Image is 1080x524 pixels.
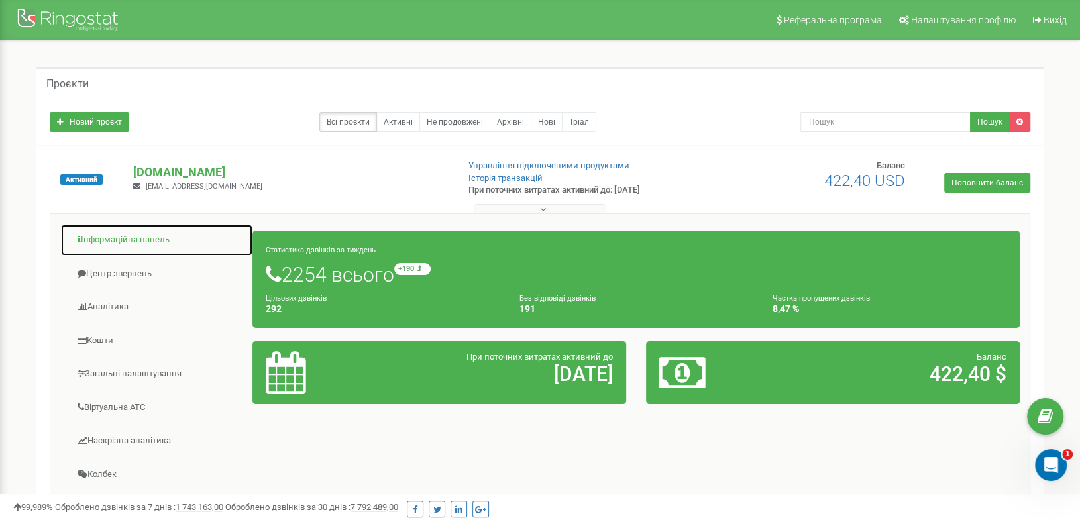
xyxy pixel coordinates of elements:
a: Нові [531,112,563,132]
span: Оброблено дзвінків за 30 днів : [225,502,398,512]
small: Цільових дзвінків [266,294,327,303]
p: [DOMAIN_NAME] [133,164,447,181]
a: Архівні [490,112,531,132]
span: При поточних витратах активний до [466,352,613,362]
a: Поповнити баланс [944,173,1030,193]
small: Без відповіді дзвінків [519,294,595,303]
a: Активні [376,112,420,132]
h1: 2254 всього [266,263,1006,286]
a: Колбек [60,458,253,491]
input: Пошук [800,112,971,132]
a: Віртуальна АТС [60,392,253,424]
a: Управління підключеними продуктами [468,160,629,170]
h4: 8,47 % [773,304,1006,314]
span: Оброблено дзвінків за 7 днів : [55,502,223,512]
u: 1 743 163,00 [176,502,223,512]
a: Кошти [60,325,253,357]
a: Інформаційна панель [60,224,253,256]
a: Центр звернень [60,258,253,290]
span: Вихід [1044,15,1067,25]
span: Реферальна програма [784,15,882,25]
a: Всі проєкти [319,112,377,132]
small: Частка пропущених дзвінків [773,294,870,303]
span: Баланс [877,160,905,170]
p: При поточних витратах активний до: [DATE] [468,184,699,197]
iframe: Intercom live chat [1035,449,1067,481]
a: Не продовжені [419,112,490,132]
a: Аналiтика [60,291,253,323]
a: Наскрізна аналітика [60,425,253,457]
span: 99,989% [13,502,53,512]
span: [EMAIL_ADDRESS][DOMAIN_NAME] [146,182,262,191]
span: Активний [60,174,103,185]
small: Статистика дзвінків за тиждень [266,246,376,254]
u: 7 792 489,00 [351,502,398,512]
h2: 422,40 $ [782,363,1006,385]
a: Історія транзакцій [468,173,543,183]
h5: Проєкти [46,78,89,90]
button: Пошук [970,112,1010,132]
a: Новий проєкт [50,112,129,132]
h4: 292 [266,304,500,314]
a: Тріал [562,112,596,132]
a: Загальні налаштування [60,358,253,390]
span: Налаштування профілю [911,15,1016,25]
span: Баланс [977,352,1006,362]
small: +190 [394,263,431,275]
span: 1 [1062,449,1073,460]
span: 422,40 USD [824,172,905,190]
h2: [DATE] [388,363,612,385]
h4: 191 [519,304,753,314]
